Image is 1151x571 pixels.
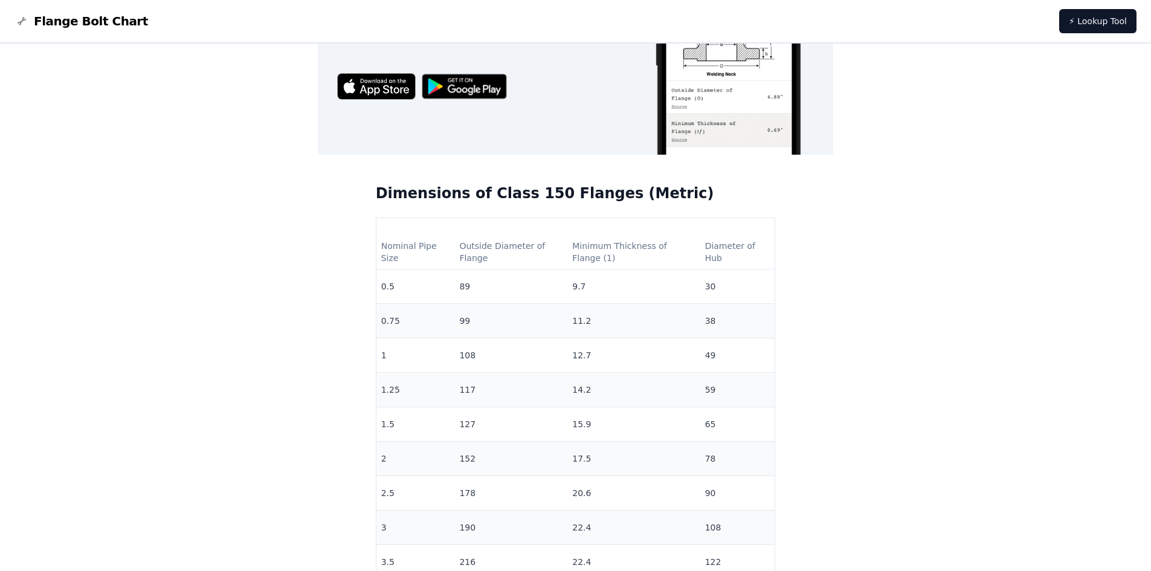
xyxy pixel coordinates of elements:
td: 78 [700,442,775,476]
td: 14.2 [567,373,700,407]
td: 22.4 [567,511,700,545]
img: Get it on Google Play [416,68,514,106]
td: 30 [700,269,775,304]
td: 108 [700,511,775,545]
img: Flange Bolt Chart Logo [15,14,29,28]
a: Flange Bolt Chart LogoFlange Bolt Chart [15,13,148,30]
span: Flange Bolt Chart [34,13,148,30]
td: 90 [700,476,775,511]
a: ⚡ Lookup Tool [1059,9,1136,33]
td: 190 [454,511,567,545]
td: 127 [454,407,567,442]
th: Minimum Thickness of Flange (1) [567,235,700,269]
td: 3 [376,511,455,545]
td: 0.75 [376,304,455,338]
td: 1.25 [376,373,455,407]
td: 15.9 [567,407,700,442]
td: 0.5 [376,269,455,304]
th: Outside Diameter of Flange [454,235,567,269]
th: Nominal Pipe Size [376,235,455,269]
td: 2 [376,442,455,476]
td: 2.5 [376,476,455,511]
td: 20.6 [567,476,700,511]
td: 49 [700,338,775,373]
td: 108 [454,338,567,373]
td: 17.5 [567,442,700,476]
td: 38 [700,304,775,338]
td: 11.2 [567,304,700,338]
td: 117 [454,373,567,407]
td: 1.5 [376,407,455,442]
td: 99 [454,304,567,338]
td: 9.7 [567,269,700,304]
td: 89 [454,269,567,304]
td: 1 [376,338,455,373]
img: App Store badge for the Flange Bolt Chart app [337,73,416,99]
td: 152 [454,442,567,476]
td: 59 [700,373,775,407]
td: 12.7 [567,338,700,373]
td: 65 [700,407,775,442]
h2: Dimensions of Class 150 Flanges (Metric) [376,184,776,203]
th: Diameter of Hub [700,235,775,269]
td: 178 [454,476,567,511]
